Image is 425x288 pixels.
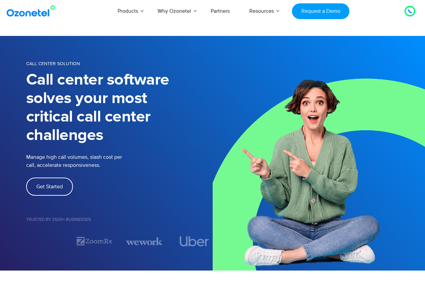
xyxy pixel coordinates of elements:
span: Call Center Solution [26,61,80,66]
div: 4 / 7 [176,236,213,246]
h1: Call center software solves your most critical call center challenges [26,71,213,145]
p: Manage high call volumes, slash cost per call, accelerate responsiveness. [26,153,161,169]
a: Get Started [26,178,73,196]
div: 1 / 7 [26,237,63,245]
h5: Trusted by 2500+ Businesses [26,218,213,222]
div: Image Carousel [26,235,213,247]
img: uber [180,236,209,246]
div: 3 / 7 [126,235,163,247]
img: wework [126,235,163,247]
div: 2 / 7 [76,235,113,247]
span: Get Started [36,184,63,189]
a: Request a Demo [292,3,349,19]
img: zoomrx [76,235,113,247]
